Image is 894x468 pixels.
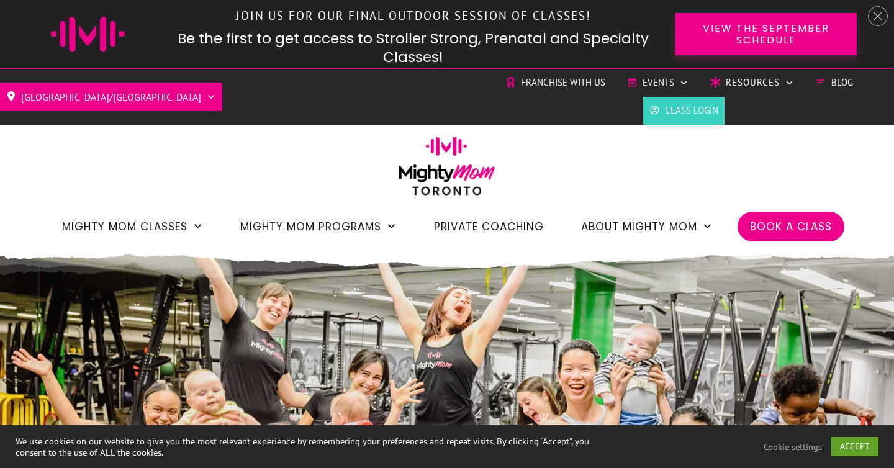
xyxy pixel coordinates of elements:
span: [GEOGRAPHIC_DATA]/[GEOGRAPHIC_DATA] [21,87,201,107]
a: Private Coaching [434,216,544,237]
span: Blog [831,73,853,92]
a: Cookie settings [764,441,822,452]
img: mighty-mom-ico [51,17,125,52]
span: Franchise with Us [521,73,605,92]
a: View the September Schedule [675,13,857,55]
a: Class Login [649,101,718,120]
img: mightymom-logo-toronto [392,137,502,204]
a: Mighty Mom Classes [62,216,203,237]
span: View the September Schedule [697,22,835,46]
a: Blog [816,73,853,92]
h2: Be the first to get access to Stroller Strong, Prenatal and Specialty Classes! [164,30,663,67]
a: Franchise with Us [505,73,605,92]
span: Class Login [665,101,718,120]
span: Mighty Mom Programs [240,216,381,237]
a: Resources [710,73,794,92]
span: Resources [726,73,780,92]
a: About Mighty Mom [581,216,713,237]
span: About Mighty Mom [581,216,697,237]
a: Mighty Mom Programs [240,216,397,237]
div: We use cookies on our website to give you the most relevant experience by remembering your prefer... [16,436,620,458]
a: [GEOGRAPHIC_DATA]/[GEOGRAPHIC_DATA] [6,87,216,107]
a: ACCEPT [831,437,878,456]
span: Events [643,73,674,92]
a: Book a Class [750,216,832,237]
span: Mighty Mom Classes [62,216,187,237]
p: Join us for our final outdoor session of classes! [165,2,662,29]
a: Events [627,73,689,92]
